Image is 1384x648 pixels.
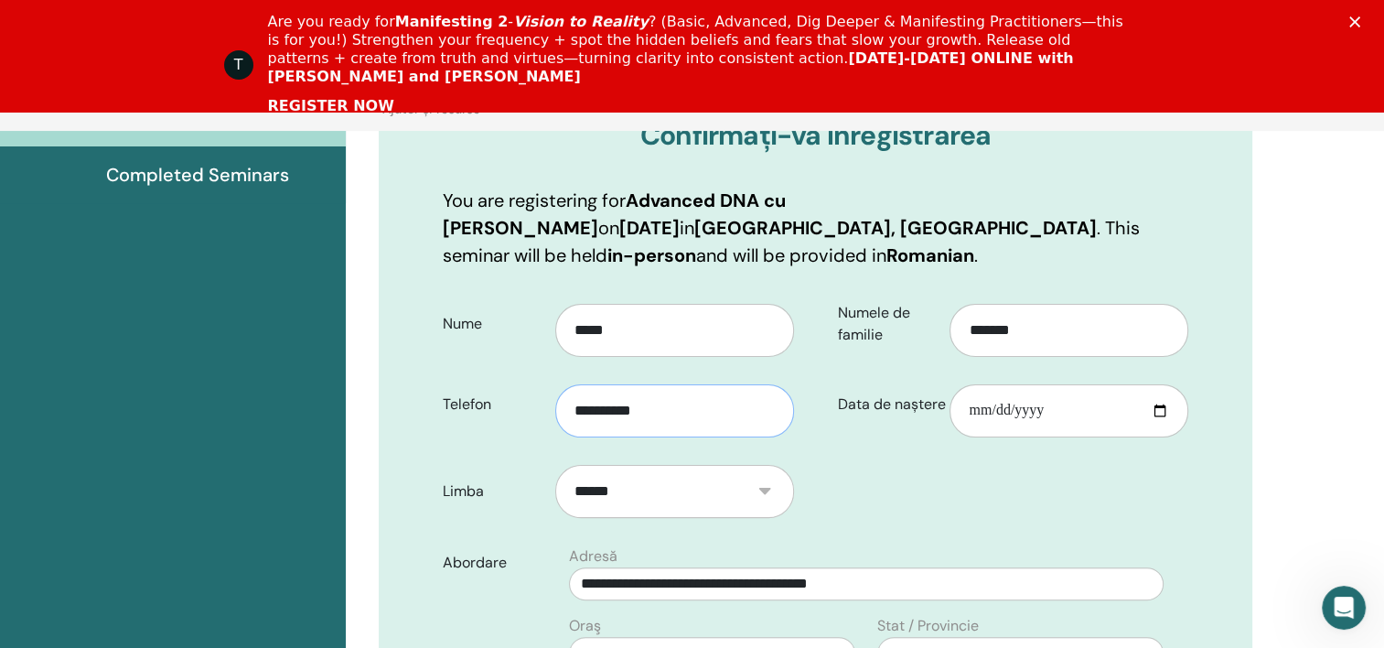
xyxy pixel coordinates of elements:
[268,97,394,117] a: REGISTER NOW
[824,387,950,422] label: Data de naștere
[382,103,480,132] a: Ajutor și resurse
[607,243,696,267] b: in-person
[694,216,1097,240] b: [GEOGRAPHIC_DATA], [GEOGRAPHIC_DATA]
[443,187,1188,269] p: You are registering for on in . This seminar will be held and will be provided in .
[569,615,601,637] label: Oraş
[429,474,555,509] label: Limba
[886,243,974,267] b: Romanian
[395,13,509,30] b: Manifesting 2
[1322,586,1366,630] iframe: Intercom live chat
[106,161,289,189] span: Completed Seminars
[569,545,617,567] label: Adresă
[224,50,253,80] div: Profile image for ThetaHealing
[513,13,649,30] i: Vision to Reality
[877,615,979,637] label: Stat / Provincie
[1349,16,1368,27] div: Close
[824,296,950,352] label: Numele de familie
[429,545,558,580] label: Abordare
[619,216,680,240] b: [DATE]
[429,307,555,341] label: Nume
[268,49,1074,85] b: [DATE]-[DATE] ONLINE with [PERSON_NAME] and [PERSON_NAME]
[429,387,555,422] label: Telefon
[443,119,1188,152] h3: Confirmați-vă înregistrarea
[268,13,1132,86] div: Are you ready for - ? (Basic, Advanced, Dig Deeper & Manifesting Practitioners—this is for you!) ...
